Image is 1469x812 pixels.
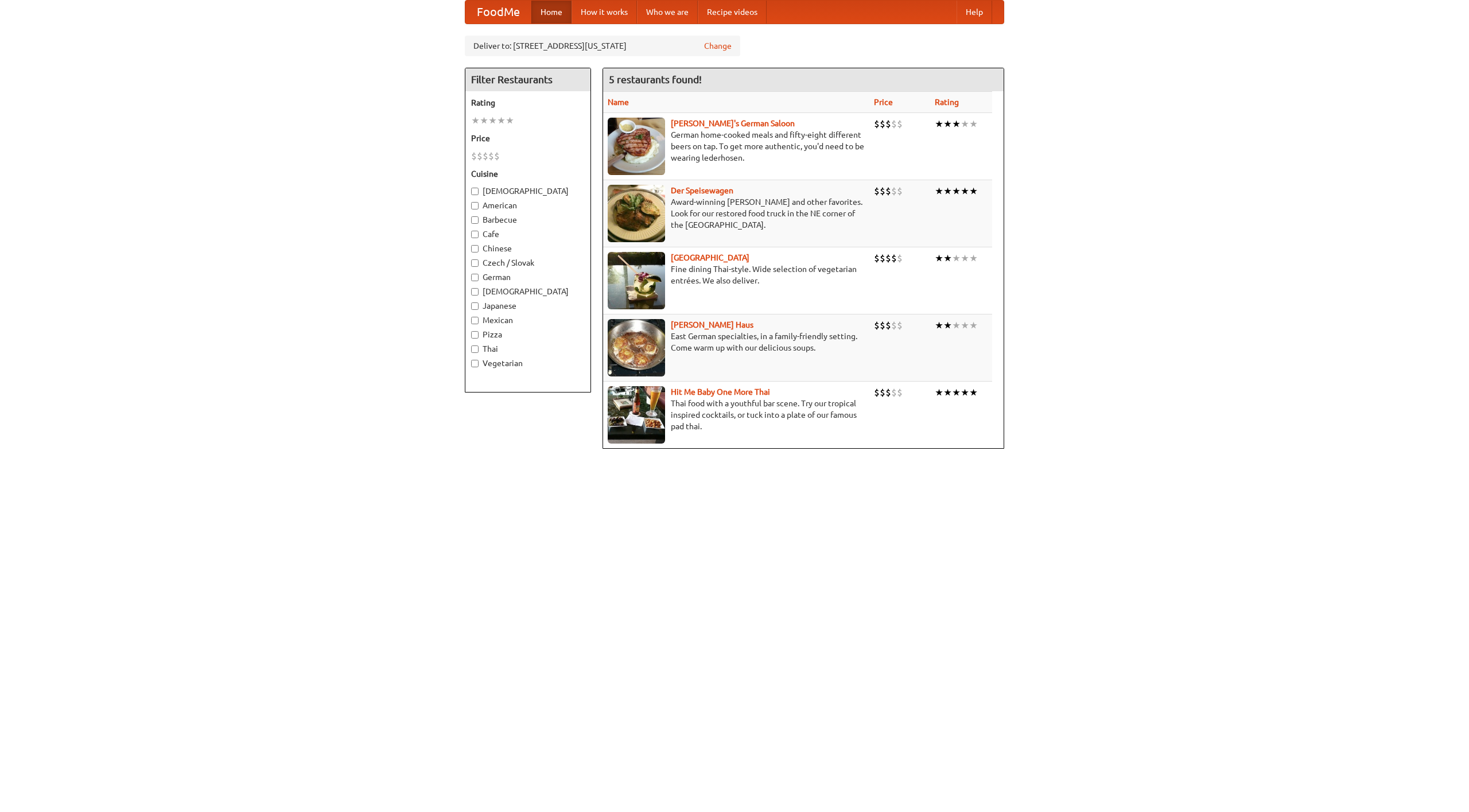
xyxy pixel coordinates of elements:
input: Pizza [471,331,479,339]
li: $ [874,319,880,332]
li: $ [885,185,891,197]
a: Who we are [637,1,698,24]
li: $ [897,319,903,332]
li: ★ [935,386,943,399]
li: ★ [943,252,952,265]
label: Vegetarian [471,358,585,369]
a: Help [957,1,992,24]
li: $ [885,386,891,399]
label: [DEMOGRAPHIC_DATA] [471,286,585,297]
li: $ [897,386,903,399]
li: ★ [969,118,978,130]
p: Fine dining Thai-style. Wide selection of vegetarian entrées. We also deliver. [608,263,865,286]
li: ★ [943,319,952,332]
li: $ [885,319,891,332]
a: Recipe videos [698,1,767,24]
img: kohlhaus.jpg [608,319,665,376]
li: ★ [961,118,969,130]
li: $ [880,185,885,197]
h5: Price [471,133,585,144]
label: [DEMOGRAPHIC_DATA] [471,185,585,197]
li: ★ [969,386,978,399]
li: ★ [488,114,497,127]
a: [PERSON_NAME]'s German Saloon [671,119,795,128]
li: $ [885,118,891,130]
div: Deliver to: [STREET_ADDRESS][US_STATE] [465,36,740,56]
li: ★ [961,185,969,197]
input: Japanese [471,302,479,310]
img: satay.jpg [608,252,665,309]
li: ★ [935,185,943,197]
li: ★ [952,252,961,265]
a: [PERSON_NAME] Haus [671,320,753,329]
li: $ [897,118,903,130]
li: ★ [497,114,506,127]
a: Price [874,98,893,107]
li: ★ [961,252,969,265]
label: American [471,200,585,211]
li: ★ [943,118,952,130]
li: $ [874,185,880,197]
a: Home [531,1,572,24]
input: Thai [471,345,479,353]
input: Vegetarian [471,360,479,367]
li: ★ [943,386,952,399]
a: Der Speisewagen [671,186,733,195]
li: ★ [480,114,488,127]
p: German home-cooked meals and fifty-eight different beers on tap. To get more authentic, you'd nee... [608,129,865,164]
label: Barbecue [471,214,585,226]
h4: Filter Restaurants [465,68,590,91]
p: Award-winning [PERSON_NAME] and other favorites. Look for our restored food truck in the NE corne... [608,196,865,231]
label: Cafe [471,228,585,240]
input: Chinese [471,245,479,252]
li: ★ [961,386,969,399]
li: $ [885,252,891,265]
li: $ [880,252,885,265]
input: [DEMOGRAPHIC_DATA] [471,288,479,296]
label: Czech / Slovak [471,257,585,269]
li: ★ [471,114,480,127]
li: $ [891,118,897,130]
label: German [471,271,585,283]
li: ★ [943,185,952,197]
li: ★ [961,319,969,332]
a: Hit Me Baby One More Thai [671,387,770,397]
input: [DEMOGRAPHIC_DATA] [471,188,479,195]
li: $ [874,118,880,130]
img: babythai.jpg [608,386,665,444]
label: Chinese [471,243,585,254]
li: ★ [935,319,943,332]
img: speisewagen.jpg [608,185,665,242]
label: Thai [471,343,585,355]
li: $ [891,252,897,265]
li: ★ [935,252,943,265]
li: ★ [952,386,961,399]
li: $ [874,386,880,399]
h5: Cuisine [471,168,585,180]
input: Czech / Slovak [471,259,479,267]
li: $ [897,185,903,197]
li: ★ [506,114,514,127]
h5: Rating [471,97,585,108]
li: $ [891,319,897,332]
li: $ [477,150,483,162]
li: $ [891,185,897,197]
input: Mexican [471,317,479,324]
img: esthers.jpg [608,118,665,175]
a: Change [704,40,732,52]
li: $ [891,386,897,399]
li: $ [471,150,477,162]
a: FoodMe [465,1,531,24]
li: $ [488,150,494,162]
a: Name [608,98,629,107]
input: German [471,274,479,281]
li: ★ [969,319,978,332]
li: ★ [969,252,978,265]
a: Rating [935,98,959,107]
a: [GEOGRAPHIC_DATA] [671,253,749,262]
